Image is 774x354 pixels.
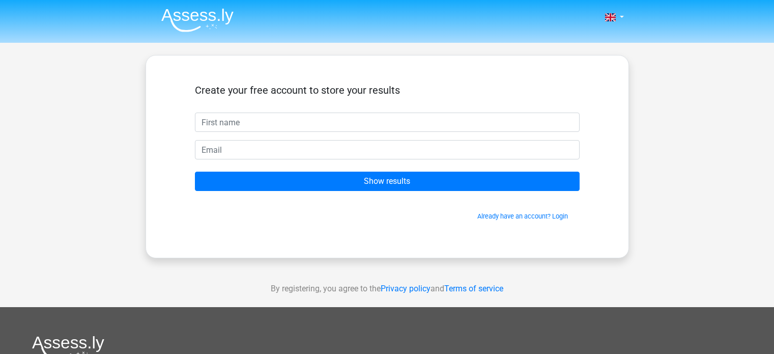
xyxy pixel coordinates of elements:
a: Privacy policy [381,284,431,293]
input: First name [195,113,580,132]
h5: Create your free account to store your results [195,84,580,96]
img: Assessly [161,8,234,32]
input: Show results [195,172,580,191]
a: Already have an account? Login [477,212,568,220]
input: Email [195,140,580,159]
a: Terms of service [444,284,503,293]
